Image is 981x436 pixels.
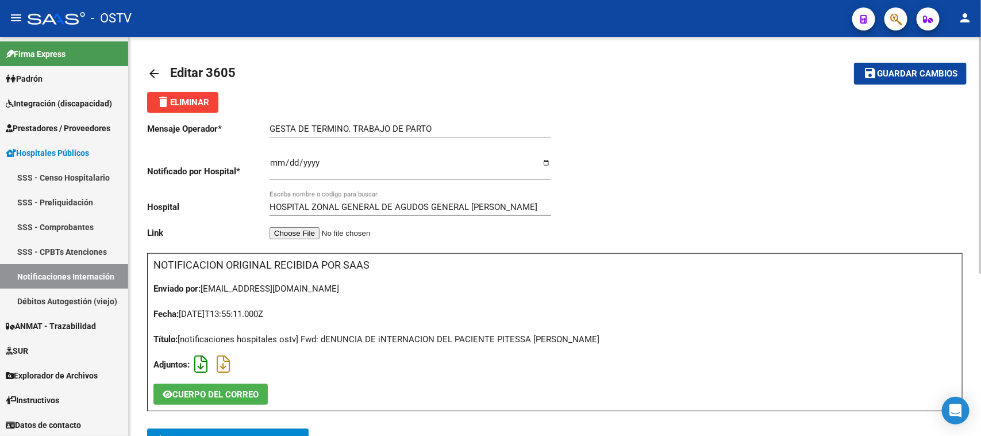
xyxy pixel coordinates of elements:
[153,309,179,319] strong: Fecha:
[147,165,270,178] p: Notificado por Hospital
[6,72,43,85] span: Padrón
[153,384,268,405] button: CUERPO DEL CORREO
[863,66,877,80] mat-icon: save
[153,359,190,370] strong: Adjuntos:
[942,397,970,424] div: Open Intercom Messenger
[147,201,270,213] p: Hospital
[6,369,98,382] span: Explorador de Archivos
[147,92,218,113] button: Eliminar
[6,48,66,60] span: Firma Express
[153,334,178,345] strong: Título:
[6,345,28,357] span: SUR
[6,394,59,407] span: Instructivos
[156,95,170,109] mat-icon: delete
[958,11,972,25] mat-icon: person
[147,123,270,135] p: Mensaje Operador
[6,419,81,431] span: Datos de contacto
[153,333,956,346] div: [notificaciones hospitales ostv] Fwd: dENUNCIA DE iNTERNACION DEL PACIENTE PITESSA [PERSON_NAME]
[153,257,956,273] h3: NOTIFICACION ORIGINAL RECIBIDA POR SAAS
[6,320,96,332] span: ANMAT - Trazabilidad
[153,308,956,320] div: [DATE]T13:55:11.000Z
[147,227,270,239] p: Link
[170,66,236,80] span: Editar 3605
[153,284,201,294] strong: Enviado por:
[6,97,112,110] span: Integración (discapacidad)
[877,69,957,79] span: Guardar cambios
[9,11,23,25] mat-icon: menu
[91,6,132,31] span: - OSTV
[854,63,967,84] button: Guardar cambios
[172,389,259,400] span: CUERPO DEL CORREO
[147,67,161,81] mat-icon: arrow_back
[6,147,89,159] span: Hospitales Públicos
[153,282,956,295] div: [EMAIL_ADDRESS][DOMAIN_NAME]
[6,122,110,135] span: Prestadores / Proveedores
[156,97,209,108] span: Eliminar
